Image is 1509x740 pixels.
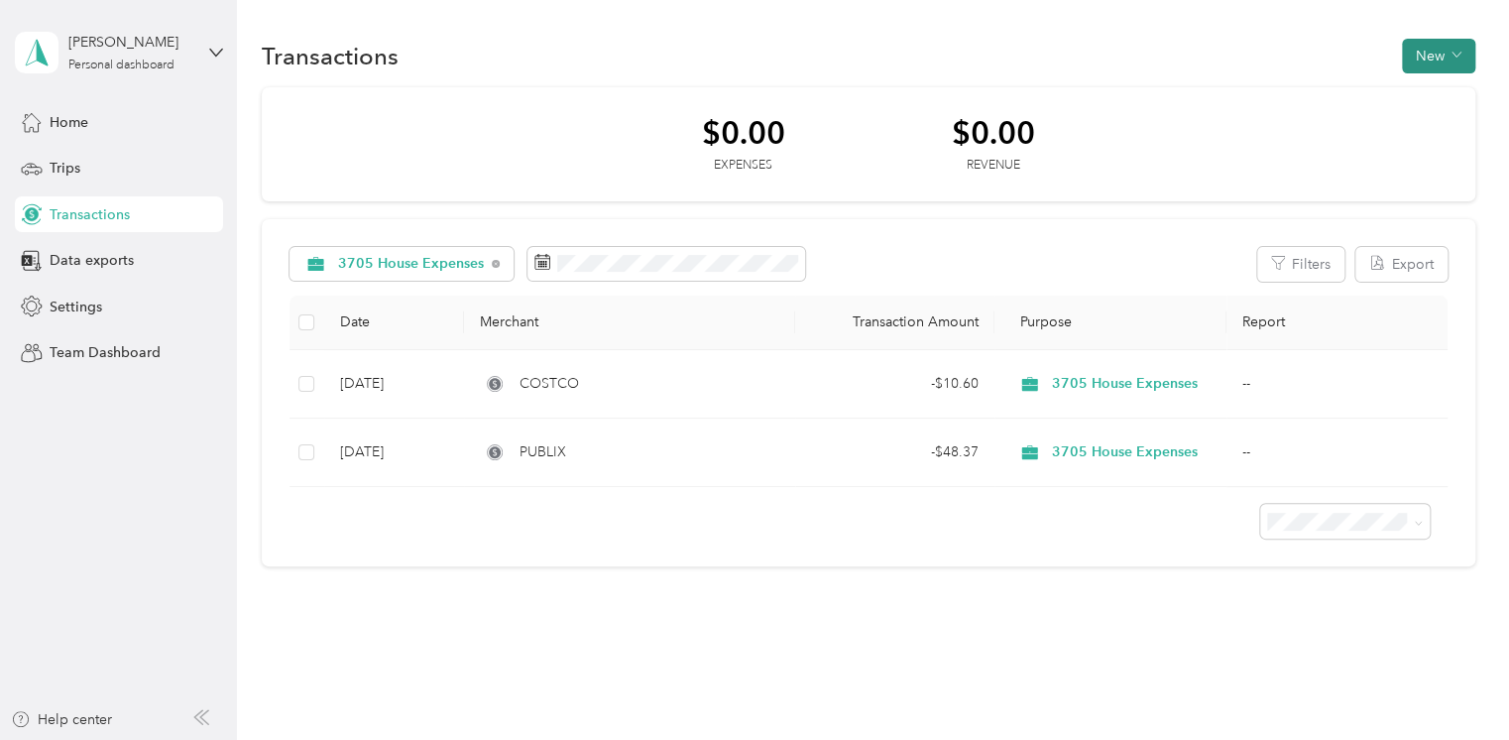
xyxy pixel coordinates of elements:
[262,46,399,66] h1: Transactions
[50,204,130,225] span: Transactions
[1226,350,1448,419] td: --
[338,257,485,271] span: 3705 House Expenses
[1052,373,1198,395] span: 3705 House Expenses
[1402,39,1475,73] button: New
[50,297,102,317] span: Settings
[702,157,785,175] div: Expenses
[795,296,994,350] th: Transaction Amount
[520,373,579,395] span: COSTCO
[811,373,979,395] div: - $10.60
[1010,313,1073,330] span: Purpose
[324,350,463,419] td: [DATE]
[1257,247,1344,282] button: Filters
[1398,629,1509,740] iframe: Everlance-gr Chat Button Frame
[50,342,161,363] span: Team Dashboard
[50,112,88,133] span: Home
[952,157,1035,175] div: Revenue
[50,250,134,271] span: Data exports
[1226,296,1448,350] th: Report
[811,441,979,463] div: - $48.37
[1355,247,1448,282] button: Export
[324,296,463,350] th: Date
[68,32,192,53] div: [PERSON_NAME]
[11,709,112,730] button: Help center
[50,158,80,179] span: Trips
[702,115,785,150] div: $0.00
[1052,441,1198,463] span: 3705 House Expenses
[952,115,1035,150] div: $0.00
[68,60,174,71] div: Personal dashboard
[464,296,795,350] th: Merchant
[1226,419,1448,487] td: --
[324,419,463,487] td: [DATE]
[520,441,566,463] span: PUBLIX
